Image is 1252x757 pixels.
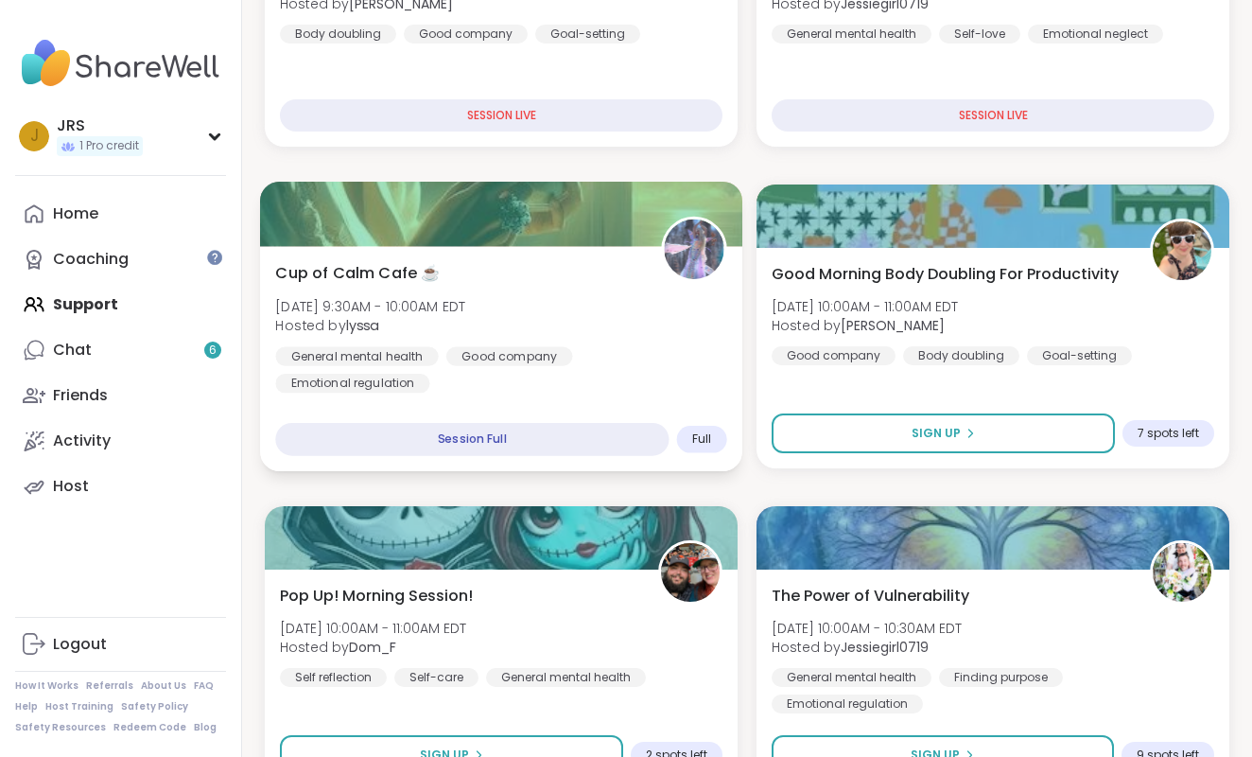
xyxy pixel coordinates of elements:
[53,431,111,451] div: Activity
[209,343,217,359] span: 6
[275,316,465,335] span: Hosted by
[53,340,92,361] div: Chat
[15,721,106,734] a: Safety Resources
[280,668,387,687] div: Self reflection
[772,585,969,607] span: The Power of Vulnerability
[113,721,186,734] a: Redeem Code
[772,99,1214,132] div: SESSION LIVE
[772,414,1115,453] button: Sign Up
[15,191,226,237] a: Home
[275,423,669,456] div: Session Full
[15,464,226,509] a: Host
[45,700,113,713] a: Host Training
[275,374,429,393] div: Emotional regulation
[772,25,931,44] div: General mental health
[772,316,958,335] span: Hosted by
[535,25,640,44] div: Goal-setting
[404,25,528,44] div: Good company
[939,668,1063,687] div: Finding purpose
[86,679,133,693] a: Referrals
[194,721,217,734] a: Blog
[772,297,958,316] span: [DATE] 10:00AM - 11:00AM EDT
[772,638,962,657] span: Hosted by
[15,622,226,667] a: Logout
[207,250,222,265] iframe: Spotlight
[79,138,139,154] span: 1 Pro credit
[346,316,379,335] b: lyssa
[15,700,38,713] a: Help
[486,668,646,687] div: General mental health
[194,679,214,693] a: FAQ
[903,346,1019,365] div: Body doubling
[772,619,962,638] span: [DATE] 10:00AM - 10:30AM EDT
[53,203,98,224] div: Home
[121,700,188,713] a: Safety Policy
[772,668,931,687] div: General mental health
[1027,346,1132,365] div: Goal-setting
[53,476,89,497] div: Host
[280,99,722,132] div: SESSION LIVE
[772,263,1119,286] span: Good Morning Body Doubling For Productivity
[1028,25,1163,44] div: Emotional neglect
[280,25,396,44] div: Body doubling
[772,346,896,365] div: Good company
[661,543,720,602] img: Dom_F
[15,327,226,373] a: Chat6
[841,316,945,335] b: [PERSON_NAME]
[57,115,143,136] div: JRS
[53,385,108,406] div: Friends
[664,220,723,279] img: lyssa
[912,425,961,442] span: Sign Up
[141,679,186,693] a: About Us
[275,296,465,315] span: [DATE] 9:30AM - 10:00AM EDT
[841,638,929,657] b: Jessiegirl0719
[349,638,396,657] b: Dom_F
[446,346,573,365] div: Good company
[53,634,107,655] div: Logout
[15,237,226,282] a: Coaching
[1153,221,1211,280] img: Adrienne_QueenOfTheDawn
[15,373,226,418] a: Friends
[280,619,466,638] span: [DATE] 10:00AM - 11:00AM EDT
[275,346,438,365] div: General mental health
[275,261,440,284] span: Cup of Calm Cafe ☕️
[53,249,129,270] div: Coaching
[772,695,923,713] div: Emotional regulation
[939,25,1020,44] div: Self-love
[30,124,39,149] span: J
[15,30,226,97] img: ShareWell Nav Logo
[15,418,226,464] a: Activity
[692,431,711,447] span: Full
[280,638,466,657] span: Hosted by
[280,585,473,607] span: Pop Up! Morning Session!
[1153,543,1211,602] img: Jessiegirl0719
[15,679,78,693] a: How It Works
[1138,426,1199,441] span: 7 spots left
[394,668,478,687] div: Self-care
